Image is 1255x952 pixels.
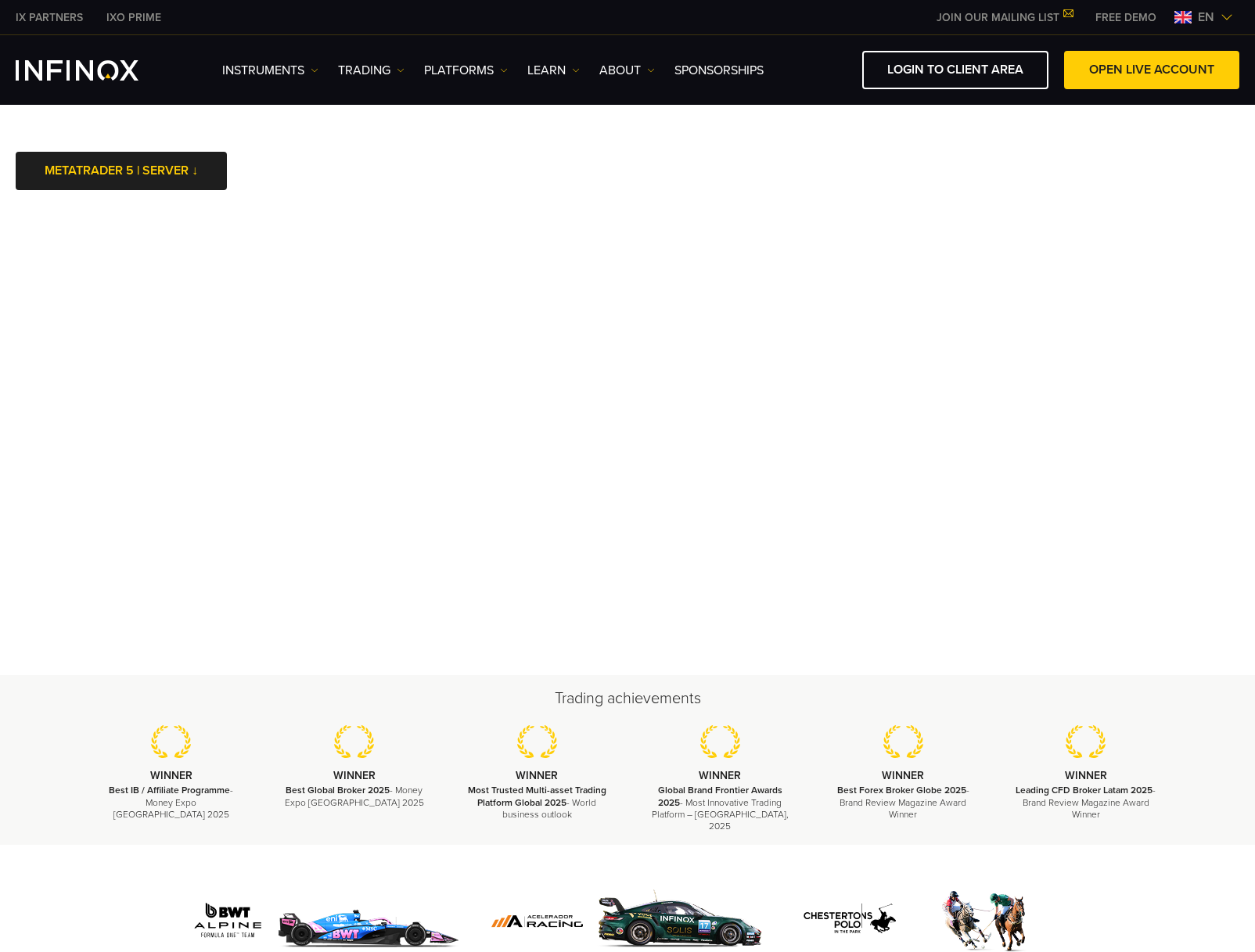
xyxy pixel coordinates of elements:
[862,51,1048,89] a: LOGIN TO CLIENT AREA
[1014,785,1158,821] p: - Brand Review Magazine Award Winner
[925,11,1084,24] a: JOIN OUR MAILING LIST
[831,785,975,821] p: - Brand Review Magazine Award Winner
[16,60,175,81] a: INFINOX Logo
[599,61,655,80] a: ABOUT
[674,61,764,80] a: SPONSORSHIPS
[699,769,741,782] strong: WINNER
[1065,769,1107,782] strong: WINNER
[99,785,243,821] p: - Money Expo [GEOGRAPHIC_DATA] 2025
[1064,51,1239,89] a: OPEN LIVE ACCOUNT
[4,9,95,26] a: INFINOX
[222,61,318,80] a: Instruments
[648,785,792,832] p: - Most Innovative Trading Platform – [GEOGRAPHIC_DATA], 2025
[882,769,924,782] strong: WINNER
[16,152,227,190] a: METATRADER 5 | SERVER ↓
[837,785,966,796] strong: Best Forex Broker Globe 2025
[109,785,230,796] strong: Best IB / Affiliate Programme
[80,688,1175,710] h2: Trading achievements
[516,769,558,782] strong: WINNER
[333,769,376,782] strong: WINNER
[1192,8,1221,27] span: en
[468,785,606,807] strong: Most Trusted Multi-asset Trading Platform Global 2025
[1084,9,1168,26] a: INFINOX MENU
[1016,785,1153,796] strong: Leading CFD Broker Latam 2025
[282,785,426,808] p: - Money Expo [GEOGRAPHIC_DATA] 2025
[466,785,610,821] p: - World business outlook
[95,9,173,26] a: INFINOX
[150,769,192,782] strong: WINNER
[286,785,390,796] strong: Best Global Broker 2025
[527,61,580,80] a: Learn
[424,61,508,80] a: PLATFORMS
[658,785,782,807] strong: Global Brand Frontier Awards 2025
[338,61,405,80] a: TRADING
